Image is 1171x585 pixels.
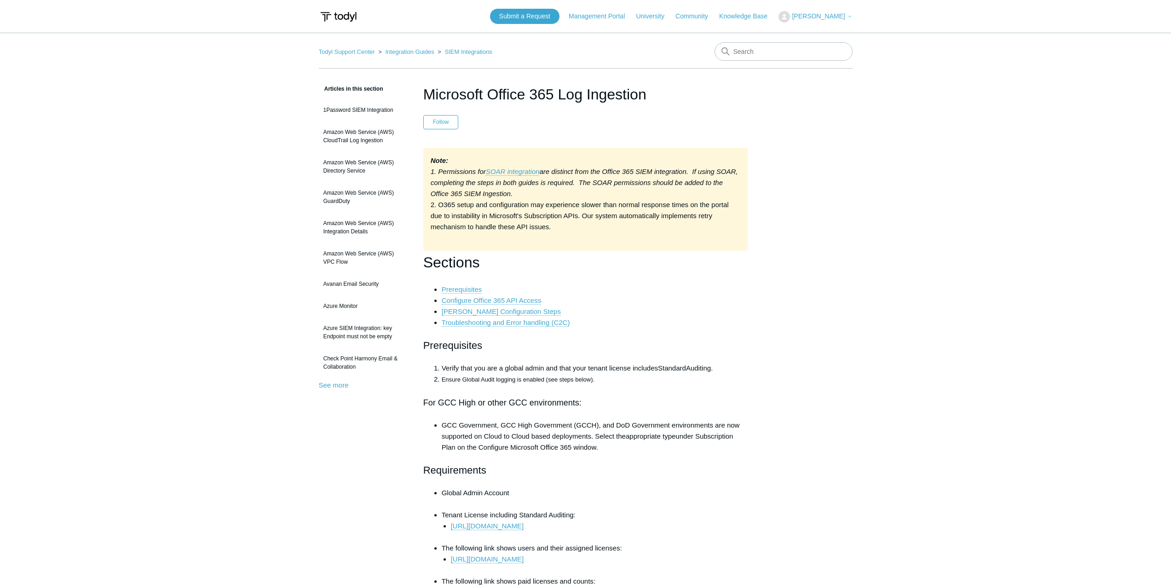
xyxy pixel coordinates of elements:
strong: Note: [431,156,448,164]
em: SOAR integration [486,168,540,175]
a: Submit a Request [490,9,560,24]
li: Todyl Support Center [319,48,377,55]
a: See more [319,381,349,389]
input: Search [715,42,853,61]
a: Check Point Harmony Email & Collaboration [319,350,410,376]
a: Prerequisites [442,285,482,294]
span: For GCC High or other GCC environments: [423,398,582,407]
div: 2. O365 setup and configuration may experience slower than normal response times on the portal du... [423,148,748,251]
span: Auditing [686,364,711,372]
a: Todyl Support Center [319,48,375,55]
img: Todyl Support Center Help Center home page [319,8,358,25]
li: SIEM Integrations [436,48,492,55]
h1: Microsoft Office 365 Log Ingestion [423,83,748,105]
h2: Prerequisites [423,337,748,353]
a: Amazon Web Service (AWS) Directory Service [319,154,410,180]
button: [PERSON_NAME] [779,11,852,23]
a: SOAR integration [486,168,540,176]
span: Standard [658,364,686,372]
a: Azure SIEM Integration: key Endpoint must not be empty [319,319,410,345]
a: 1Password SIEM Integration [319,101,410,119]
a: SIEM Integrations [445,48,492,55]
a: [URL][DOMAIN_NAME] [451,555,524,563]
h2: Requirements [423,462,748,478]
span: Articles in this section [319,86,383,92]
span: . [711,364,713,372]
a: Community [675,12,717,21]
a: Avanan Email Security [319,275,410,293]
a: Azure Monitor [319,297,410,315]
span: Ensure Global Audit logging is enabled (see steps below). [442,376,594,383]
em: 1. Permissions for [431,168,486,175]
a: [URL][DOMAIN_NAME] [451,522,524,530]
li: The following link shows users and their assigned licenses: [442,543,748,576]
h1: Sections [423,251,748,274]
button: Follow Article [423,115,459,129]
a: University [636,12,673,21]
span: under Subscription Plan on the Configure Microsoft Office 365 window. [442,432,733,451]
span: appropriate type [626,432,675,440]
a: Amazon Web Service (AWS) Integration Details [319,214,410,240]
a: Management Portal [569,12,634,21]
a: Configure Office 365 API Access [442,296,542,305]
span: [PERSON_NAME] [792,12,845,20]
a: Amazon Web Service (AWS) VPC Flow [319,245,410,271]
a: Amazon Web Service (AWS) GuardDuty [319,184,410,210]
a: [PERSON_NAME] Configuration Steps [442,307,561,316]
a: Amazon Web Service (AWS) CloudTrail Log Ingestion [319,123,410,149]
em: are distinct from the Office 365 SIEM integration. If using SOAR, completing the steps in both gu... [431,168,738,197]
span: GCC Government, GCC High Government (GCCH), and DoD Government environments are now supported on ... [442,421,740,440]
span: Verify that you are a global admin and that your tenant license includes [442,364,658,372]
li: Global Admin Account [442,487,748,510]
a: Troubleshooting and Error handling (C2C) [442,319,570,327]
a: Knowledge Base [719,12,777,21]
a: Integration Guides [385,48,434,55]
li: Tenant License including Standard Auditing: [442,510,748,543]
li: Integration Guides [376,48,436,55]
